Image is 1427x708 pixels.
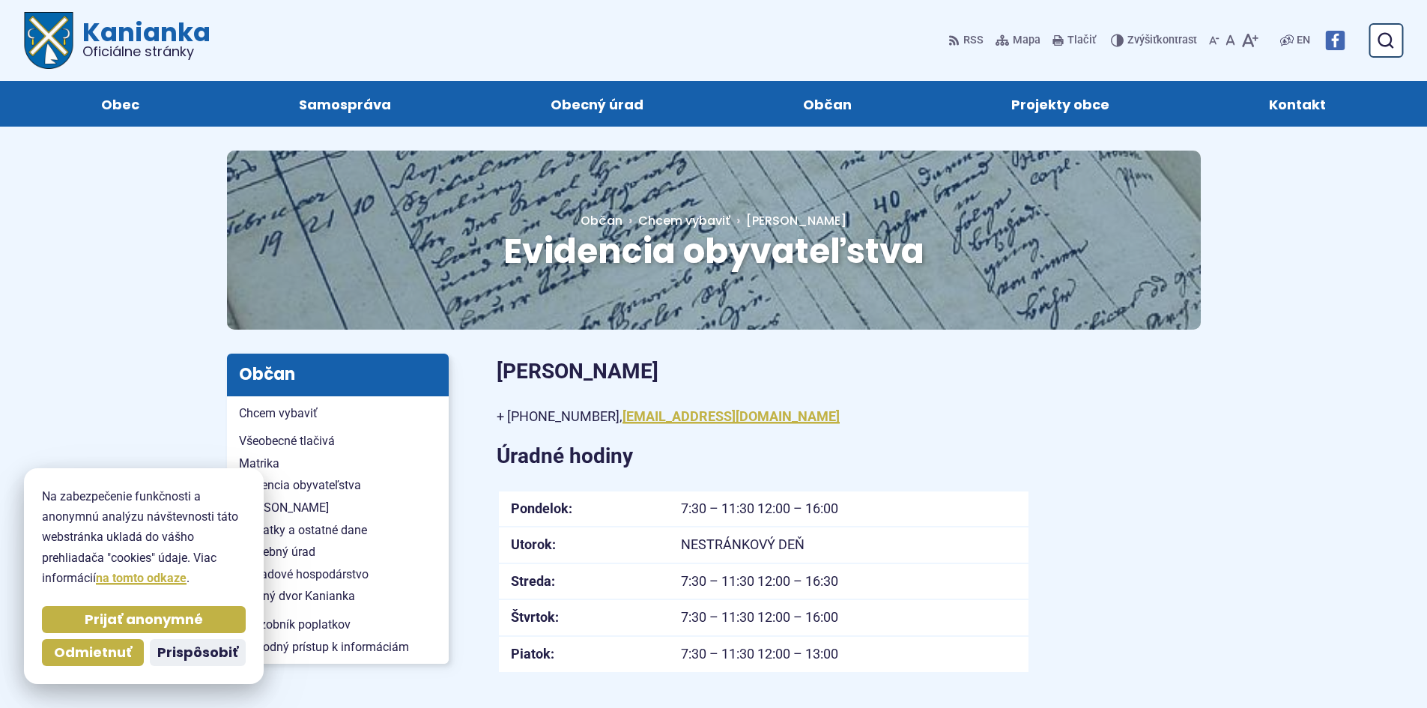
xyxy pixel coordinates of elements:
[42,486,246,588] p: Na zabezpečenie funkčnosti a anonymnú analýzu návštevnosti táto webstránka ukladá do vášho prehli...
[227,614,449,636] a: Sadzobník poplatkov
[1325,31,1345,50] img: Prejsť na Facebook stránku
[511,536,556,552] strong: Utorok:
[227,585,449,608] a: Zberný dvor Kanianka
[739,81,917,127] a: Občan
[622,408,840,424] a: [EMAIL_ADDRESS][DOMAIN_NAME]
[669,599,1028,636] td: 7:30 – 11:30 12:00 – 16:00
[947,81,1175,127] a: Projekty obce
[227,453,449,475] a: Matrika
[485,81,708,127] a: Obecný úrad
[638,212,730,229] a: Chcem vybaviť
[24,12,73,69] img: Prejsť na domovskú stránku
[1294,31,1313,49] a: EN
[239,541,437,563] span: Stavebný úrad
[239,563,437,586] span: Odpadové hospodárstvo
[157,644,238,662] span: Prispôsobiť
[1269,81,1326,127] span: Kontakt
[948,25,987,56] a: RSS
[551,81,643,127] span: Obecný úrad
[239,453,437,475] span: Matrika
[227,541,449,563] a: Stavebný úrad
[669,563,1028,600] td: 7:30 – 11:30 12:00 – 16:30
[227,636,449,659] a: Slobodný prístup k informáciám
[1111,25,1200,56] button: Zvýšiťkontrast
[581,212,638,229] a: Občan
[993,25,1043,56] a: Mapa
[36,81,204,127] a: Obec
[42,639,144,666] button: Odmietnuť
[239,402,437,425] span: Chcem vybaviť
[497,359,658,384] strong: [PERSON_NAME]
[1067,34,1096,47] span: Tlačiť
[227,563,449,586] a: Odpadové hospodárstvo
[669,636,1028,672] td: 7:30 – 11:30 12:00 – 13:00
[85,611,203,629] span: Prijať anonymné
[239,614,437,636] span: Sadzobník poplatkov
[227,519,449,542] a: Poplatky a ostatné dane
[239,430,437,453] span: Všeobecné tlačivá
[239,585,437,608] span: Zberný dvor Kanianka
[96,571,187,585] a: na tomto odkaze
[234,81,455,127] a: Samospráva
[227,497,449,519] a: [PERSON_NAME]
[299,81,391,127] span: Samospráva
[1297,31,1310,49] span: EN
[511,646,554,662] strong: Piatok:
[1205,81,1391,127] a: Kontakt
[82,45,210,58] span: Oficiálne stránky
[1238,25,1261,56] button: Zväčšiť veľkosť písma
[54,644,132,662] span: Odmietnuť
[1223,25,1238,56] button: Nastaviť pôvodnú veľkosť písma
[227,430,449,453] a: Všeobecné tlačivá
[803,81,852,127] span: Občan
[497,444,633,468] strong: Úradné hodiny
[1127,34,1157,46] span: Zvýšiť
[227,354,449,396] h3: Občan
[497,405,1028,429] p: + [PHONE_NUMBER],
[73,19,210,58] span: Kanianka
[239,474,437,497] span: Evidencia obyvateľstva
[1011,81,1109,127] span: Projekty obce
[227,474,449,497] a: Evidencia obyvateľstva
[669,527,1028,563] td: NESTRÁNKOVÝ DEŇ
[239,636,437,659] span: Slobodný prístup k informáciám
[227,402,449,425] a: Chcem vybaviť
[24,12,210,69] a: Logo Kanianka, prejsť na domovskú stránku.
[511,573,555,589] strong: Streda:
[150,639,246,666] button: Prispôsobiť
[239,497,437,519] span: [PERSON_NAME]
[963,31,984,49] span: RSS
[581,212,622,229] span: Občan
[1049,25,1099,56] button: Tlačiť
[511,609,559,625] strong: Štvrtok:
[1013,31,1040,49] span: Mapa
[42,606,246,633] button: Prijať anonymné
[101,81,139,127] span: Obec
[239,519,437,542] span: Poplatky a ostatné dane
[1127,34,1197,47] span: kontrast
[730,212,846,229] a: [PERSON_NAME]
[503,227,924,275] span: Evidencia obyvateľstva
[746,212,846,229] span: [PERSON_NAME]
[1206,25,1223,56] button: Zmenšiť veľkosť písma
[511,500,572,516] strong: Pondelok:
[669,491,1028,527] td: 7:30 – 11:30 12:00 – 16:00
